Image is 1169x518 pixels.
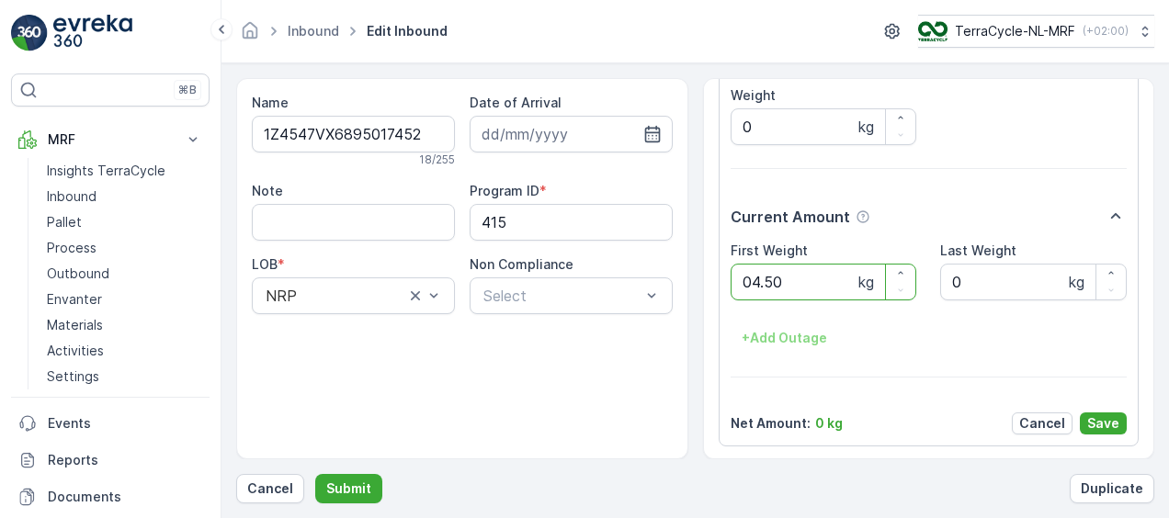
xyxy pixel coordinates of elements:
span: Net Weight : [16,362,96,377]
label: Date of Arrival [470,95,562,110]
label: Weight [731,87,776,103]
label: Note [252,183,283,198]
span: Material : [16,453,78,468]
label: First Weight [731,242,808,258]
p: TerraCycle-NL-MRF [955,22,1075,40]
button: Duplicate [1070,474,1154,503]
input: dd/mm/yyyy [470,116,673,152]
span: Edit Inbound [363,22,451,40]
span: Tare Weight : [16,392,103,408]
p: Net Amount : [731,414,811,433]
p: ( +02:00 ) [1083,24,1129,39]
p: Pallet_NL #187 [530,16,636,38]
a: Homepage [240,28,260,43]
p: 18 / 255 [419,152,455,167]
span: Total Weight : [16,332,108,347]
p: kg [1069,271,1084,293]
a: Materials [40,312,210,338]
p: Cancel [1019,414,1065,433]
p: Select [483,285,641,307]
a: Inbound [288,23,339,39]
span: NL-PI0006 I Koffie en Thee [78,453,251,468]
a: Settings [40,364,210,389]
p: Inbound [47,187,96,206]
button: Cancel [236,474,304,503]
p: ⌘B [178,83,197,97]
div: Help Tooltip Icon [856,209,870,224]
button: TerraCycle-NL-MRF(+02:00) [918,15,1154,48]
p: Events [48,414,202,433]
p: Settings [47,367,99,386]
p: kg [858,271,874,293]
label: Program ID [470,183,539,198]
p: Pallet [47,213,82,231]
p: kg [858,116,874,138]
img: logo [11,15,48,51]
a: Pallet [40,209,210,235]
p: MRF [48,130,173,149]
p: Envanter [47,290,102,309]
a: Activities [40,338,210,364]
img: logo_light-DOdMpM7g.png [53,15,132,51]
span: 25 [108,332,123,347]
button: Submit [315,474,382,503]
label: Last Weight [940,242,1016,258]
p: + Add Outage [742,329,827,347]
p: Materials [47,316,103,334]
p: Cancel [247,479,293,498]
p: Documents [48,488,202,506]
p: Insights TerraCycle [47,162,165,180]
label: LOB [252,256,278,272]
button: +Add Outage [731,323,838,353]
button: Save [1080,412,1127,434]
button: Cancel [1012,412,1073,434]
label: Non Compliance [470,256,573,272]
label: Name [252,95,289,110]
a: Reports [11,442,210,479]
span: 25 [103,392,119,408]
p: 0 kg [815,414,843,433]
span: Pallet [97,422,134,438]
span: Pallet_NL #187 [61,301,153,317]
a: Inbound [40,184,210,209]
p: Activities [47,342,104,360]
p: Submit [326,479,371,498]
a: Envanter [40,287,210,312]
p: Save [1087,414,1119,433]
a: Insights TerraCycle [40,158,210,184]
a: Process [40,235,210,261]
p: Current Amount [731,206,850,228]
a: Outbound [40,261,210,287]
p: Reports [48,451,202,469]
span: Name : [16,301,61,317]
img: TC_v739CUj.png [918,21,948,41]
p: Duplicate [1081,479,1143,498]
span: - [96,362,103,377]
p: Process [47,239,96,257]
button: MRF [11,121,210,158]
p: Outbound [47,265,109,283]
a: Documents [11,479,210,515]
a: Events [11,405,210,442]
span: Asset Type : [16,422,97,438]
